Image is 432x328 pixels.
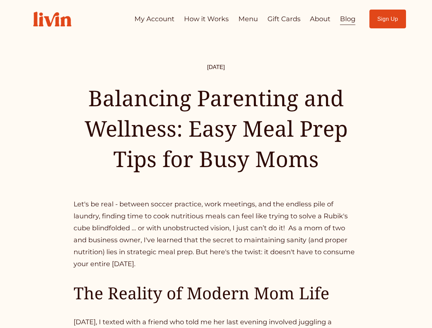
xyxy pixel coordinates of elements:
p: Let's be real - between soccer practice, work meetings, and the endless pile of laundry, finding ... [74,198,359,270]
a: Menu [238,12,258,26]
a: My Account [134,12,174,26]
span: [DATE] [207,64,225,70]
h2: The Reality of Modern Mom Life [74,282,359,303]
a: How it Works [184,12,229,26]
a: Blog [340,12,355,26]
h1: Balancing Parenting and Wellness: Easy Meal Prep Tips for Busy Moms [74,83,359,174]
a: Gift Cards [267,12,301,26]
img: Livin [26,4,79,34]
a: About [310,12,330,26]
a: Sign Up [369,10,406,28]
